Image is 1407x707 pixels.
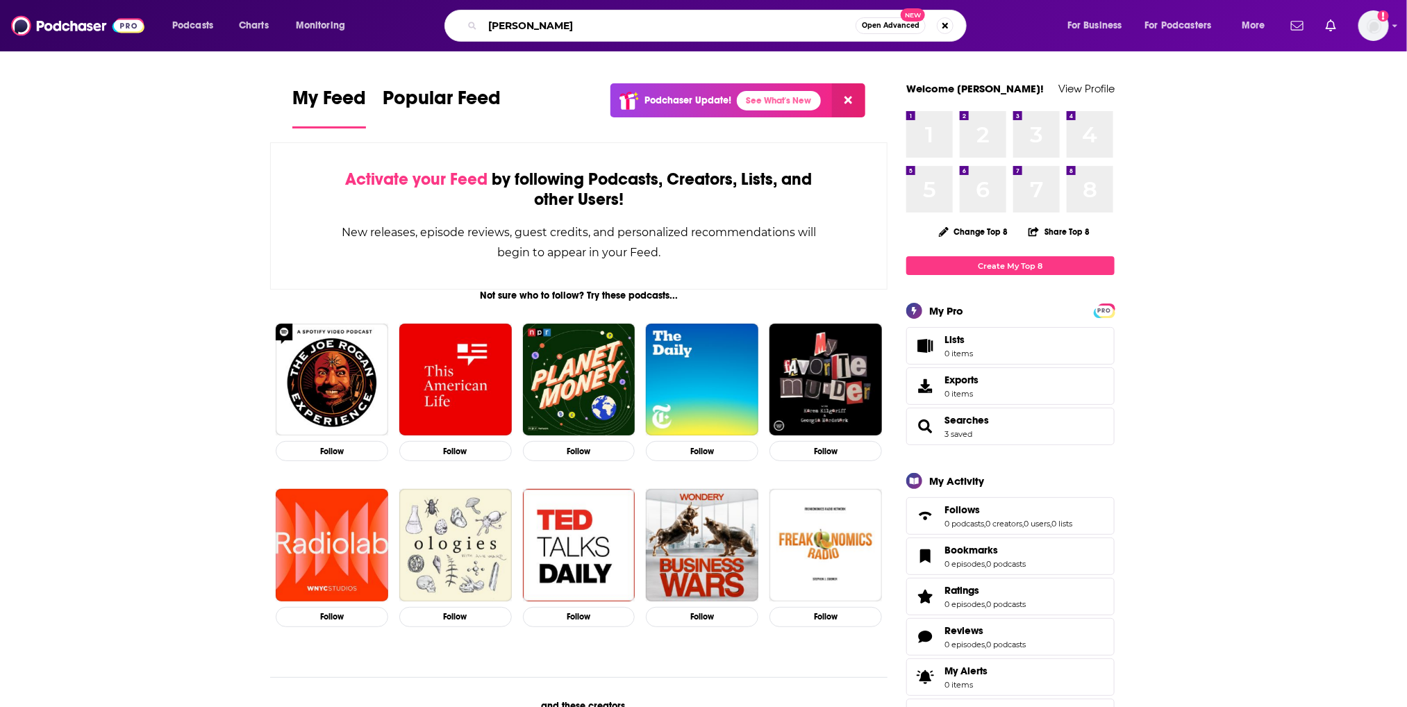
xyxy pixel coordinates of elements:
img: The Daily [646,324,758,436]
img: Planet Money [523,324,635,436]
a: 0 episodes [944,559,985,569]
a: Bookmarks [911,547,939,566]
a: Lists [906,327,1115,365]
span: 0 items [944,349,973,358]
a: View Profile [1058,82,1115,95]
input: Search podcasts, credits, & more... [483,15,856,37]
img: My Favorite Murder with Karen Kilgariff and Georgia Hardstark [769,324,882,436]
span: My Alerts [944,665,988,677]
a: Show notifications dropdown [1285,14,1309,38]
span: , [984,519,985,529]
img: Business Wars [646,489,758,601]
button: Open AdvancedNew [856,17,926,34]
span: My Feed [292,86,366,118]
span: , [1022,519,1024,529]
a: 0 lists [1051,519,1072,529]
button: Follow [769,441,882,461]
span: PRO [1096,306,1113,316]
span: Charts [239,16,269,35]
span: Logged in as ehladik [1358,10,1389,41]
a: 0 podcasts [986,559,1026,569]
span: Searches [944,414,989,426]
span: Open Advanced [862,22,919,29]
button: Follow [276,441,388,461]
div: My Activity [929,474,984,488]
a: My Feed [292,86,366,128]
span: Exports [944,374,979,386]
a: 0 episodes [944,599,985,609]
a: 3 saved [944,429,972,439]
button: Follow [523,441,635,461]
span: Reviews [944,624,983,637]
a: 0 users [1024,519,1050,529]
a: Popular Feed [383,86,501,128]
img: Ologies with Alie Ward [399,489,512,601]
button: Show profile menu [1358,10,1389,41]
div: My Pro [929,304,963,317]
a: 0 podcasts [944,519,984,529]
a: Bookmarks [944,544,1026,556]
span: More [1242,16,1265,35]
span: , [985,559,986,569]
button: open menu [163,15,231,37]
a: Ratings [911,587,939,606]
span: Activate your Feed [345,169,488,190]
a: Reviews [911,627,939,647]
button: Follow [769,607,882,627]
a: My Alerts [906,658,1115,696]
span: Lists [944,333,973,346]
a: Create My Top 8 [906,256,1115,275]
span: Bookmarks [944,544,998,556]
span: My Alerts [911,667,939,687]
button: open menu [286,15,363,37]
a: Searches [911,417,939,436]
a: Welcome [PERSON_NAME]! [906,82,1044,95]
a: Follows [944,504,1072,516]
span: Monitoring [296,16,345,35]
div: by following Podcasts, Creators, Lists, and other Users! [340,169,817,210]
span: , [1050,519,1051,529]
a: 0 creators [985,519,1022,529]
div: Not sure who to follow? Try these podcasts... [270,290,888,301]
span: 0 items [944,680,988,690]
span: New [901,8,926,22]
span: , [985,640,986,649]
div: New releases, episode reviews, guest credits, and personalized recommendations will begin to appe... [340,222,817,263]
span: Reviews [906,618,1115,656]
span: Exports [911,376,939,396]
span: Searches [906,408,1115,445]
p: Podchaser Update! [644,94,731,106]
img: TED Talks Daily [523,489,635,601]
img: The Joe Rogan Experience [276,324,388,436]
span: Ratings [906,578,1115,615]
button: Follow [276,607,388,627]
a: PRO [1096,305,1113,315]
button: Follow [399,607,512,627]
span: Lists [944,333,965,346]
img: Radiolab [276,489,388,601]
img: Freakonomics Radio [769,489,882,601]
a: Podchaser - Follow, Share and Rate Podcasts [11,13,144,39]
img: This American Life [399,324,512,436]
a: Exports [906,367,1115,405]
span: For Podcasters [1145,16,1212,35]
a: 0 podcasts [986,640,1026,649]
span: Ratings [944,584,979,597]
span: , [985,599,986,609]
button: Follow [523,607,635,627]
span: Follows [906,497,1115,535]
button: Follow [399,441,512,461]
a: Reviews [944,624,1026,637]
a: 0 podcasts [986,599,1026,609]
div: Search podcasts, credits, & more... [458,10,980,42]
